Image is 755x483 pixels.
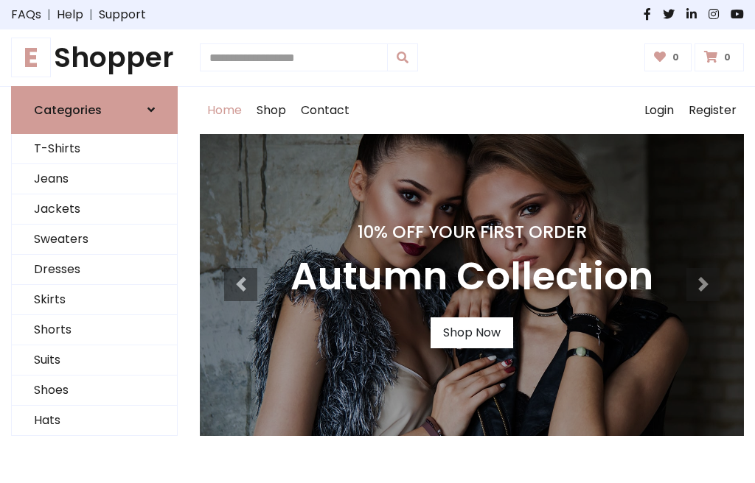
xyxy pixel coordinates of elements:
a: Jeans [12,164,177,194]
a: Sweaters [12,225,177,255]
span: | [41,6,57,24]
a: Home [200,87,249,134]
h3: Autumn Collection [290,254,653,300]
a: Dresses [12,255,177,285]
a: Shop Now [431,317,513,348]
a: Shoes [12,376,177,406]
a: T-Shirts [12,134,177,164]
span: 0 [720,51,734,64]
a: Register [681,87,744,134]
a: Contact [293,87,357,134]
span: E [11,38,51,77]
h4: 10% Off Your First Order [290,222,653,242]
a: Suits [12,345,177,376]
a: Shorts [12,315,177,345]
h1: Shopper [11,41,178,74]
span: 0 [669,51,683,64]
a: Help [57,6,83,24]
a: Jackets [12,194,177,225]
a: Categories [11,86,178,134]
a: FAQs [11,6,41,24]
a: Support [99,6,146,24]
a: Login [637,87,681,134]
a: Hats [12,406,177,436]
a: 0 [644,43,692,71]
a: Skirts [12,285,177,315]
span: | [83,6,99,24]
a: 0 [695,43,744,71]
a: Shop [249,87,293,134]
h6: Categories [34,103,102,117]
a: EShopper [11,41,178,74]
